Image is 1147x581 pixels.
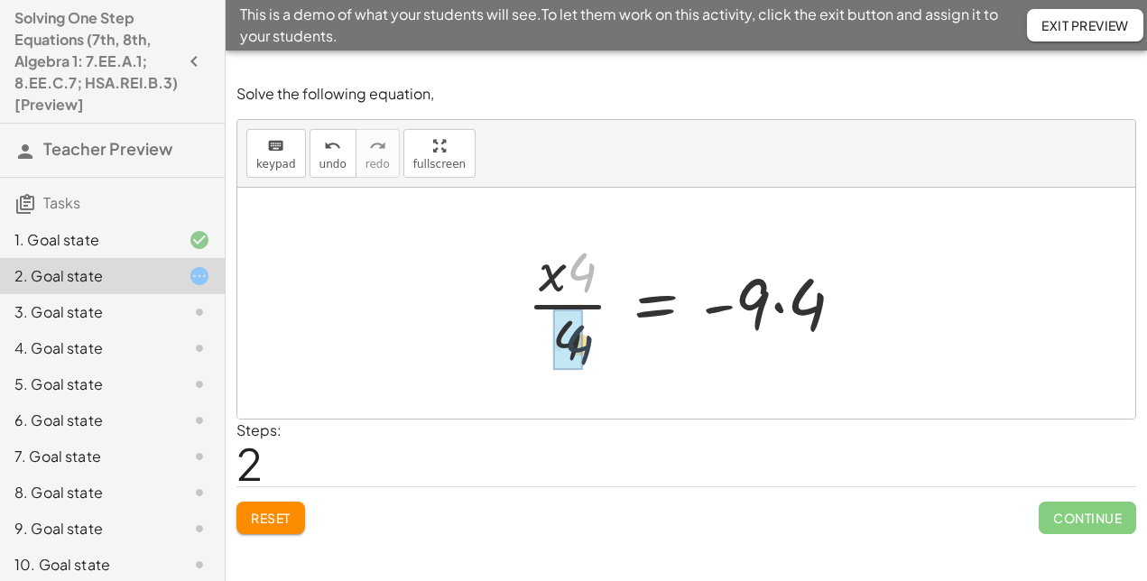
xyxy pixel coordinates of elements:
[189,373,210,395] i: Task not started.
[319,158,347,171] span: undo
[1041,17,1129,33] span: Exit Preview
[189,410,210,431] i: Task not started.
[251,510,291,526] span: Reset
[236,84,1136,105] p: Solve the following equation,
[14,265,160,287] div: 2. Goal state
[236,420,282,439] label: Steps:
[189,301,210,323] i: Task not started.
[189,446,210,467] i: Task not started.
[14,518,160,539] div: 9. Goal state
[310,129,356,178] button: undoundo
[14,482,160,503] div: 8. Goal state
[324,135,341,157] i: undo
[369,135,386,157] i: redo
[356,129,400,178] button: redoredo
[267,135,284,157] i: keyboard
[240,4,1027,47] span: This is a demo of what your students will see. To let them work on this activity, click the exit ...
[413,158,466,171] span: fullscreen
[403,129,476,178] button: fullscreen
[14,554,160,576] div: 10. Goal state
[189,229,210,251] i: Task finished and correct.
[43,138,172,159] span: Teacher Preview
[189,554,210,576] i: Task not started.
[14,337,160,359] div: 4. Goal state
[189,265,210,287] i: Task started.
[14,7,178,115] h4: Solving One Step Equations (7th, 8th, Algebra 1: 7.EE.A.1; 8.EE.C.7; HSA.REI.B.3) [Preview]
[43,193,80,212] span: Tasks
[189,337,210,359] i: Task not started.
[14,229,160,251] div: 1. Goal state
[14,301,160,323] div: 3. Goal state
[14,410,160,431] div: 6. Goal state
[365,158,390,171] span: redo
[236,502,305,534] button: Reset
[14,446,160,467] div: 7. Goal state
[256,158,296,171] span: keypad
[14,373,160,395] div: 5. Goal state
[1027,9,1143,41] button: Exit Preview
[189,518,210,539] i: Task not started.
[246,129,306,178] button: keyboardkeypad
[236,436,263,491] span: 2
[189,482,210,503] i: Task not started.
